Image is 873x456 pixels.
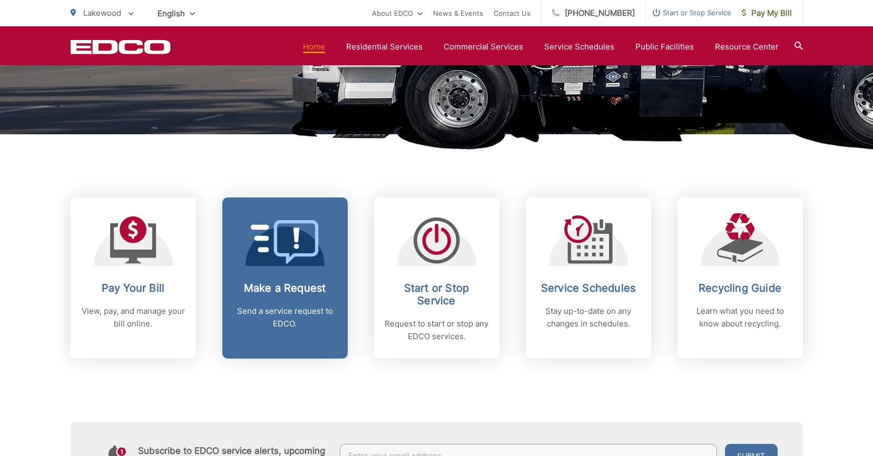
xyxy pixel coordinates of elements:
[71,197,196,359] a: Pay Your Bill View, pay, and manage your bill online.
[222,197,348,359] a: Make a Request Send a service request to EDCO.
[742,7,792,19] span: Pay My Bill
[494,7,531,19] a: Contact Us
[536,282,641,294] h2: Service Schedules
[372,7,423,19] a: About EDCO
[346,41,423,53] a: Residential Services
[715,41,779,53] a: Resource Center
[71,39,171,54] a: EDCD logo. Return to the homepage.
[233,282,337,294] h2: Make a Request
[303,41,325,53] a: Home
[81,305,185,330] p: View, pay, and manage your bill online.
[444,41,523,53] a: Commercial Services
[81,282,185,294] h2: Pay Your Bill
[385,282,489,307] h2: Start or Stop Service
[385,318,489,343] p: Request to start or stop any EDCO services.
[150,4,203,23] span: English
[83,8,121,18] span: Lakewood
[233,305,337,330] p: Send a service request to EDCO.
[433,7,483,19] a: News & Events
[536,305,641,330] p: Stay up-to-date on any changes in schedules.
[526,197,651,359] a: Service Schedules Stay up-to-date on any changes in schedules.
[544,41,614,53] a: Service Schedules
[635,41,694,53] a: Public Facilities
